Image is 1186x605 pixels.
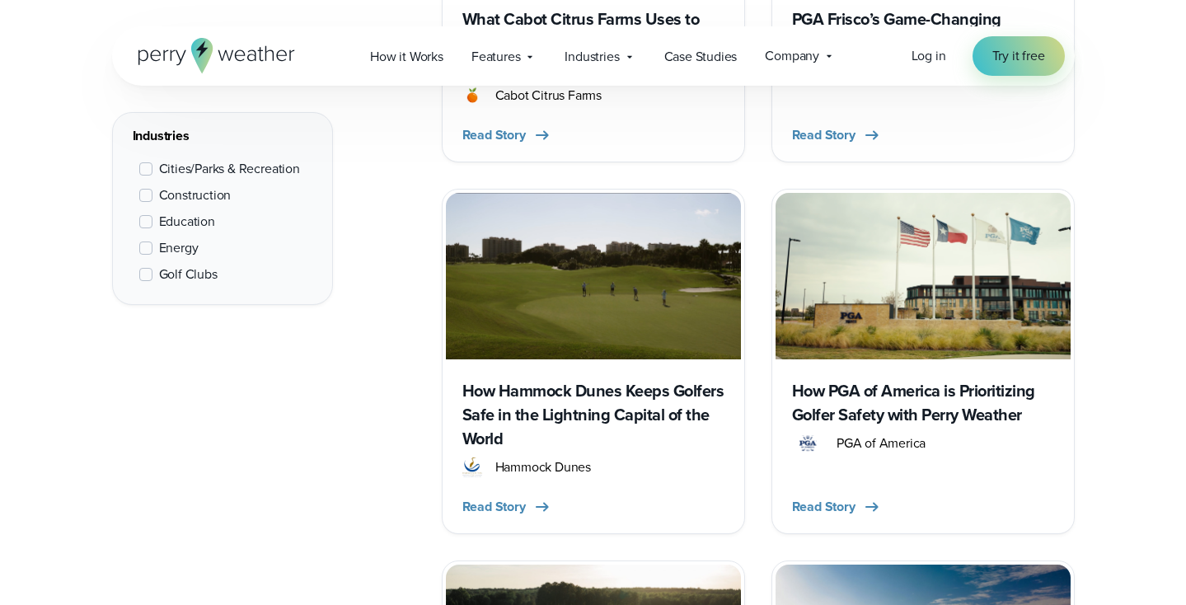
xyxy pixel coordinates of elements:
[992,46,1045,66] span: Try it free
[792,497,856,517] span: Read Story
[565,47,619,67] span: Industries
[370,47,443,67] span: How it Works
[462,7,724,79] h3: What Cabot Citrus Farms Uses to Get 1,000 People Off the Course—Fast
[159,212,215,232] span: Education
[792,7,1054,55] h3: PGA Frisco’s Game-Changing Agronomy and Safety Play
[792,125,856,145] span: Read Story
[462,125,552,145] button: Read Story
[159,159,300,179] span: Cities/Parks & Recreation
[495,457,592,477] span: Hammock Dunes
[442,189,745,533] a: How Hammock Dunes Keeps Golfers Safe in the Lightning Capital of the World Hammock Dunes Read Story
[912,46,946,65] span: Log in
[495,86,602,106] span: Cabot Citrus Farms
[356,40,457,73] a: How it Works
[159,265,218,284] span: Golf Clubs
[765,46,819,66] span: Company
[973,36,1065,76] a: Try it free
[462,497,552,517] button: Read Story
[776,193,1071,359] img: PGA of America, Frisco Campus
[462,86,482,106] img: cabot citrus golf
[792,125,882,145] button: Read Story
[837,434,926,453] span: PGA of America
[792,379,1054,427] h3: How PGA of America is Prioritizing Golfer Safety with Perry Weather
[471,47,521,67] span: Features
[133,126,312,146] div: Industries
[462,379,724,451] h3: How Hammock Dunes Keeps Golfers Safe in the Lightning Capital of the World
[650,40,752,73] a: Case Studies
[792,434,823,453] img: PGA.svg
[792,497,882,517] button: Read Story
[771,189,1075,533] a: PGA of America, Frisco Campus How PGA of America is Prioritizing Golfer Safety with Perry Weather...
[159,185,232,205] span: Construction
[912,46,946,66] a: Log in
[159,238,199,258] span: Energy
[462,497,526,517] span: Read Story
[664,47,738,67] span: Case Studies
[462,125,526,145] span: Read Story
